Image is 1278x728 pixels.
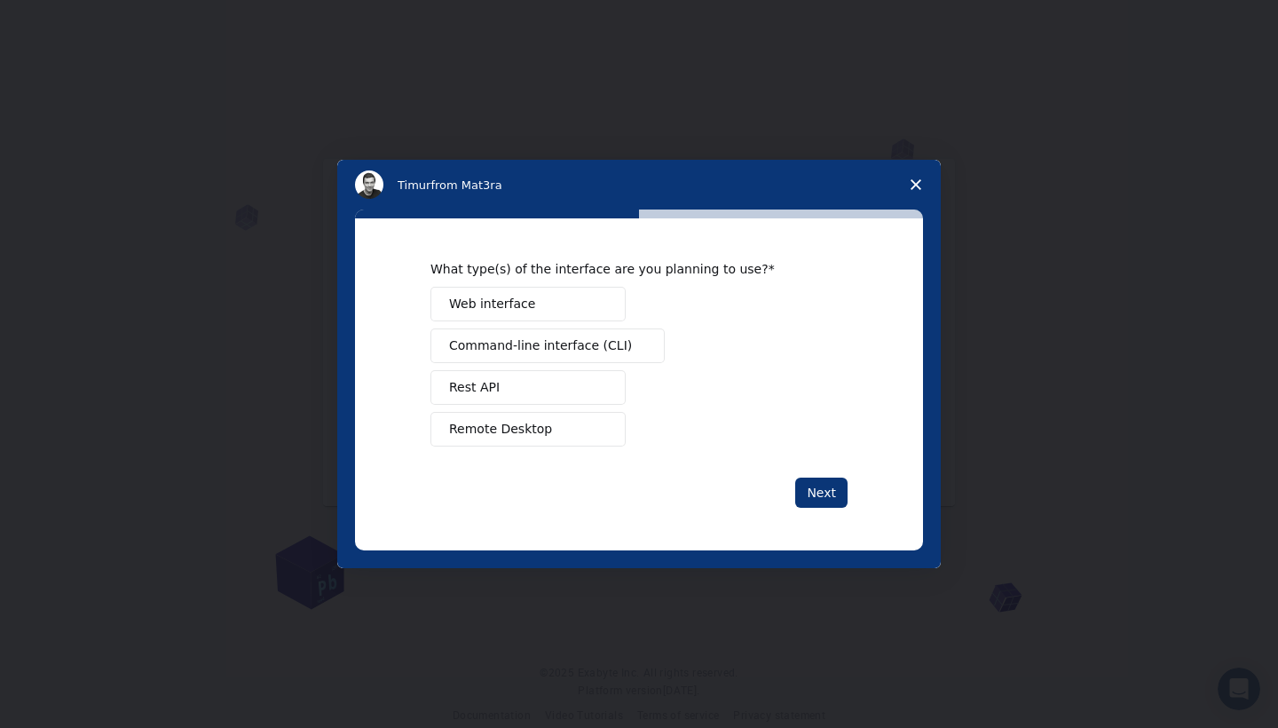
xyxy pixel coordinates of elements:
span: Remote Desktop [449,420,552,439]
span: Web interface [449,295,535,313]
span: Support [37,12,101,28]
button: Web interface [430,287,626,321]
span: Timur [398,178,430,192]
button: Next [795,478,848,508]
div: What type(s) of the interface are you planning to use? [430,261,821,277]
button: Command-line interface (CLI) [430,328,665,363]
span: Rest API [449,378,500,397]
img: Profile image for Timur [355,170,383,199]
button: Rest API [430,370,626,405]
span: from Mat3ra [430,178,501,192]
button: Remote Desktop [430,412,626,447]
span: Close survey [891,160,941,210]
span: Command-line interface (CLI) [449,336,632,355]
